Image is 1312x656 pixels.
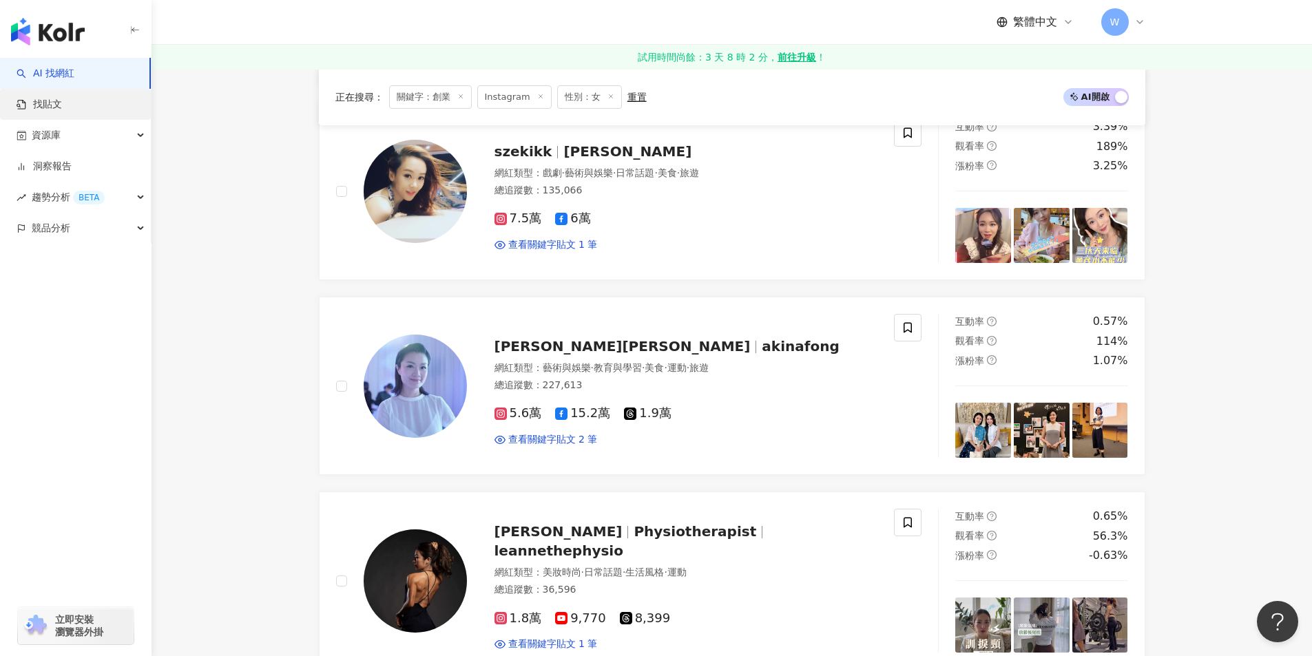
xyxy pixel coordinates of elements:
[508,637,598,651] span: 查看關鍵字貼文 1 筆
[955,335,984,346] span: 觀看率
[1110,14,1120,30] span: W
[987,336,997,346] span: question-circle
[319,297,1145,475] a: KOL Avatar[PERSON_NAME][PERSON_NAME]akinafong網紅類型：藝術與娛樂·教育與學習·美食·運動·旅遊總追蹤數：227,6135.6萬15.2萬1.9萬查看...
[1072,208,1128,264] img: post-image
[508,433,598,447] span: 查看關鍵字貼文 2 筆
[17,193,26,202] span: rise
[581,567,584,578] span: ·
[565,167,613,178] span: 藝術與娛樂
[494,523,623,540] span: [PERSON_NAME]
[778,50,816,64] strong: 前往升級
[955,160,984,171] span: 漲粉率
[494,583,878,597] div: 總追蹤數 ： 36,596
[1093,158,1128,173] div: 3.25%
[591,362,594,373] span: ·
[1093,119,1128,134] div: 3.39%
[658,167,677,178] span: 美食
[17,67,74,81] a: searchAI 找網紅
[955,550,984,561] span: 漲粉率
[987,511,997,521] span: question-circle
[654,167,657,178] span: ·
[55,613,103,638] span: 立即安裝 瀏覽器外掛
[584,567,623,578] span: 日常話題
[1093,529,1128,544] div: 56.3%
[494,211,542,226] span: 7.5萬
[508,238,598,252] span: 查看關鍵字貼文 1 筆
[555,406,610,421] span: 15.2萬
[17,98,62,112] a: 找貼文
[1093,314,1128,329] div: 0.57%
[955,121,984,132] span: 互動率
[11,18,85,45] img: logo
[624,406,671,421] span: 1.9萬
[494,338,751,355] span: [PERSON_NAME][PERSON_NAME]
[613,167,616,178] span: ·
[364,140,467,243] img: KOL Avatar
[1013,14,1057,30] span: 繁體中文
[645,362,664,373] span: 美食
[625,567,664,578] span: 生活風格
[1096,139,1128,154] div: 189%
[494,238,598,252] a: 查看關鍵字貼文 1 筆
[689,362,709,373] span: 旅遊
[494,143,552,160] span: szekikk
[634,523,756,540] span: Physiotherapist
[664,362,667,373] span: ·
[987,355,997,365] span: question-circle
[17,160,72,173] a: 洞察報告
[494,542,623,559] span: leannethephysio
[955,316,984,327] span: 互動率
[73,191,105,204] div: BETA
[627,92,647,103] div: 重置
[494,167,878,180] div: 網紅類型 ：
[389,85,472,109] span: 關鍵字：創業
[543,567,581,578] span: 美妝時尚
[494,637,598,651] a: 查看關鍵字貼文 1 筆
[1014,597,1070,653] img: post-image
[562,167,565,178] span: ·
[955,530,984,541] span: 觀看率
[494,379,878,392] div: 總追蹤數 ： 227,613
[677,167,680,178] span: ·
[1093,509,1128,524] div: 0.65%
[335,92,384,103] span: 正在搜尋 ：
[987,550,997,560] span: question-circle
[762,338,839,355] span: akinafong
[494,361,878,375] div: 網紅類型 ：
[987,531,997,540] span: question-circle
[1072,403,1128,458] img: post-image
[594,362,642,373] span: 教育與學習
[987,122,997,131] span: question-circle
[364,529,467,633] img: KOL Avatar
[955,403,1011,458] img: post-image
[494,433,598,447] a: 查看關鍵字貼文 2 筆
[563,143,691,160] span: [PERSON_NAME]
[364,335,467,438] img: KOL Avatar
[616,167,654,178] span: 日常話題
[623,567,625,578] span: ·
[955,597,1011,653] img: post-image
[319,102,1145,280] a: KOL Avatarszekikk[PERSON_NAME]網紅類型：戲劇·藝術與娛樂·日常話題·美食·旅遊總追蹤數：135,0667.5萬6萬查看關鍵字貼文 1 筆互動率question-ci...
[1014,403,1070,458] img: post-image
[32,182,105,213] span: 趨勢分析
[955,208,1011,264] img: post-image
[664,567,667,578] span: ·
[1089,548,1128,563] div: -0.63%
[494,184,878,198] div: 總追蹤數 ： 135,066
[22,615,49,637] img: chrome extension
[667,567,687,578] span: 運動
[18,607,134,644] a: chrome extension立即安裝 瀏覽器外掛
[494,611,542,626] span: 1.8萬
[32,120,61,151] span: 資源庫
[555,611,606,626] span: 9,770
[987,160,997,170] span: question-circle
[1072,597,1128,653] img: post-image
[1257,601,1298,642] iframe: Help Scout Beacon - Open
[680,167,699,178] span: 旅遊
[987,317,997,326] span: question-circle
[543,167,562,178] span: 戲劇
[620,611,671,626] span: 8,399
[494,566,878,580] div: 網紅類型 ：
[1014,208,1070,264] img: post-image
[1093,353,1128,368] div: 1.07%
